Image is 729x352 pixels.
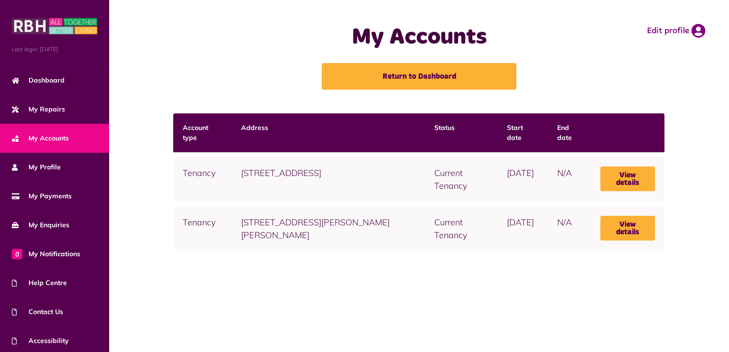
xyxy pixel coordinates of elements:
[173,206,231,251] td: Tenancy
[274,24,565,51] h1: My Accounts
[600,167,655,191] a: View details
[12,249,80,259] span: My Notifications
[322,63,516,90] a: Return to Dashboard
[12,133,69,143] span: My Accounts
[12,45,97,54] span: Last login: [DATE]
[497,206,547,251] td: [DATE]
[12,104,65,114] span: My Repairs
[12,75,65,85] span: Dashboard
[497,113,547,152] th: Start date
[232,206,425,251] td: [STREET_ADDRESS][PERSON_NAME][PERSON_NAME]
[600,216,655,241] a: View details
[12,249,22,259] span: 0
[12,278,67,288] span: Help Centre
[12,220,69,230] span: My Enquiries
[12,191,72,201] span: My Payments
[12,307,63,317] span: Contact Us
[232,113,425,152] th: Address
[548,157,591,202] td: N/A
[173,157,231,202] td: Tenancy
[425,157,498,202] td: Current Tenancy
[12,162,61,172] span: My Profile
[173,113,231,152] th: Account type
[548,206,591,251] td: N/A
[12,336,69,346] span: Accessibility
[497,157,547,202] td: [DATE]
[12,17,97,36] img: MyRBH
[232,157,425,202] td: [STREET_ADDRESS]
[647,24,705,38] a: Edit profile
[425,113,498,152] th: Status
[425,206,498,251] td: Current Tenancy
[548,113,591,152] th: End date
